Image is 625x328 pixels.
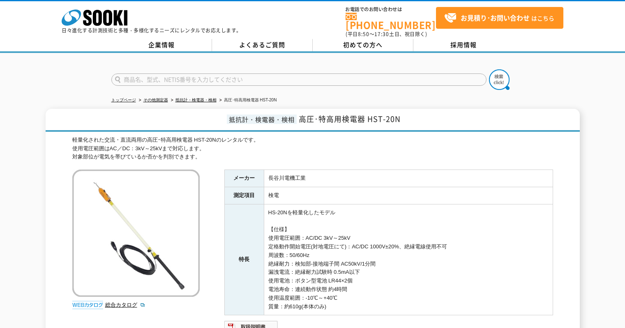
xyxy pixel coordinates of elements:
[346,30,427,38] span: (平日 ～ 土日、祝日除く)
[264,204,553,315] td: HS-20Nを軽量化したモデル 【仕様】 使用電圧範囲：AC/DC 3kV～25kV 定格動作開始電圧(対地電圧にて)：AC/DC 1000V±20%、絶縁電線使用不可 周波数：50/60Hz ...
[218,96,277,105] li: 高圧･特高用検電器 HST-20N
[111,39,212,51] a: 企業情報
[413,39,514,51] a: 採用情報
[224,204,264,315] th: 特長
[212,39,313,51] a: よくあるご質問
[111,98,136,102] a: トップページ
[343,40,383,49] span: 初めての方へ
[143,98,168,102] a: その他測定器
[111,73,487,86] input: 商品名、型式、NETIS番号を入力してください
[436,7,563,29] a: お見積り･お問い合わせはこちら
[374,30,389,38] span: 17:30
[72,301,103,309] img: webカタログ
[264,187,553,204] td: 検電
[299,113,401,124] span: 高圧･特高用検電器 HST-20N
[227,115,297,124] span: 抵抗計・検電器・検相
[224,170,264,187] th: メーカー
[224,187,264,204] th: 測定項目
[72,136,553,161] div: 軽量化された交流・直流両用の高圧･特高用検電器 HST-20Nのレンタルです。 使用電圧範囲はAC／DC：3kV～25kVまで対応します。 対象部位が電気を帯びているか否かを判別できます。
[346,7,436,12] span: お電話でのお問い合わせは
[105,302,145,308] a: 総合カタログ
[461,13,530,23] strong: お見積り･お問い合わせ
[264,170,553,187] td: 長谷川電機工業
[175,98,217,102] a: 抵抗計・検電器・検相
[358,30,369,38] span: 8:50
[444,12,554,24] span: はこちら
[72,170,200,297] img: 高圧･特高用検電器 HST-20N
[346,13,436,30] a: [PHONE_NUMBER]
[62,28,242,33] p: 日々進化する計測技術と多種・多様化するニーズにレンタルでお応えします。
[313,39,413,51] a: 初めての方へ
[489,69,510,90] img: btn_search.png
